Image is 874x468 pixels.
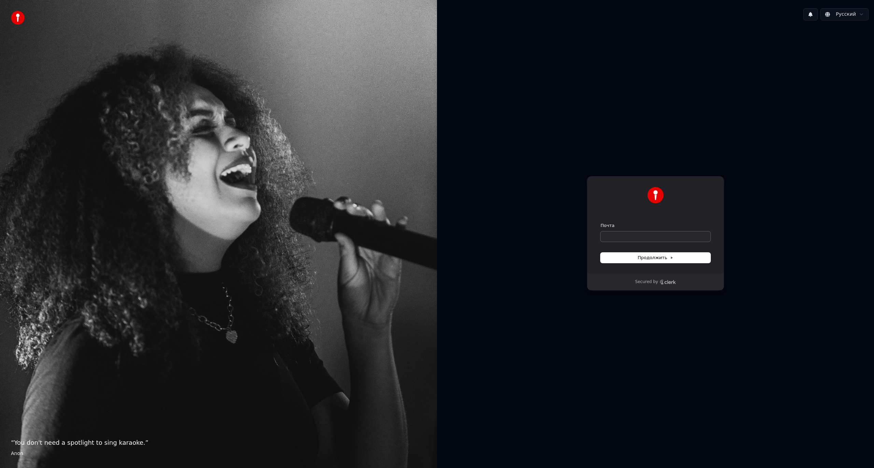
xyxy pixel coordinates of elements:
p: Secured by [635,279,658,285]
img: youka [11,11,25,25]
button: Продолжить [601,253,710,263]
footer: Anon [11,450,426,457]
a: Clerk logo [660,280,676,284]
label: Почта [601,223,615,229]
p: “ You don't need a spotlight to sing karaoke. ” [11,438,426,447]
span: Продолжить [638,255,674,261]
img: Youka [647,187,664,203]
